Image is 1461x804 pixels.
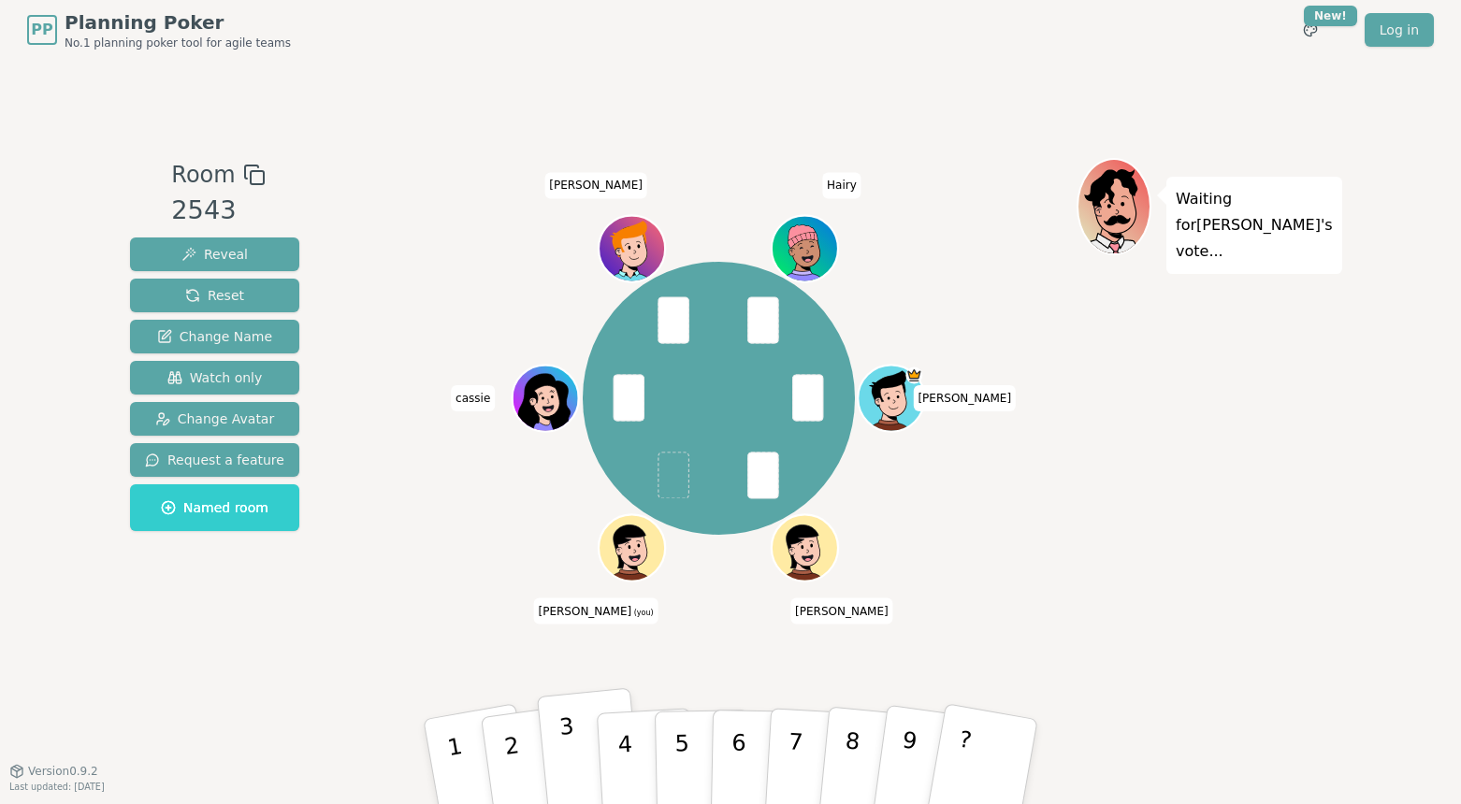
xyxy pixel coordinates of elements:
[1294,13,1327,47] button: New!
[27,9,291,50] a: PPPlanning PokerNo.1 planning poker tool for agile teams
[28,764,98,779] span: Version 0.9.2
[145,451,284,469] span: Request a feature
[130,484,299,531] button: Named room
[157,327,272,346] span: Change Name
[181,245,248,264] span: Reveal
[822,172,861,198] span: Click to change your name
[544,172,647,198] span: Click to change your name
[533,597,658,624] span: Click to change your name
[65,36,291,50] span: No.1 planning poker tool for agile teams
[130,361,299,395] button: Watch only
[155,409,275,428] span: Change Avatar
[790,597,893,624] span: Click to change your name
[130,279,299,312] button: Reset
[1304,6,1357,26] div: New!
[913,385,1016,411] span: Click to change your name
[9,782,105,792] span: Last updated: [DATE]
[1365,13,1434,47] a: Log in
[451,385,495,411] span: Click to change your name
[167,368,263,387] span: Watch only
[906,366,923,383] span: Nick is the host
[130,402,299,436] button: Change Avatar
[130,320,299,353] button: Change Name
[31,19,52,41] span: PP
[185,286,244,305] span: Reset
[65,9,291,36] span: Planning Poker
[631,608,654,616] span: (you)
[601,517,664,580] button: Click to change your avatar
[9,764,98,779] button: Version0.9.2
[130,237,299,271] button: Reveal
[171,158,235,192] span: Room
[1176,186,1333,265] p: Waiting for [PERSON_NAME] 's vote...
[161,498,268,517] span: Named room
[130,443,299,477] button: Request a feature
[171,192,265,230] div: 2543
